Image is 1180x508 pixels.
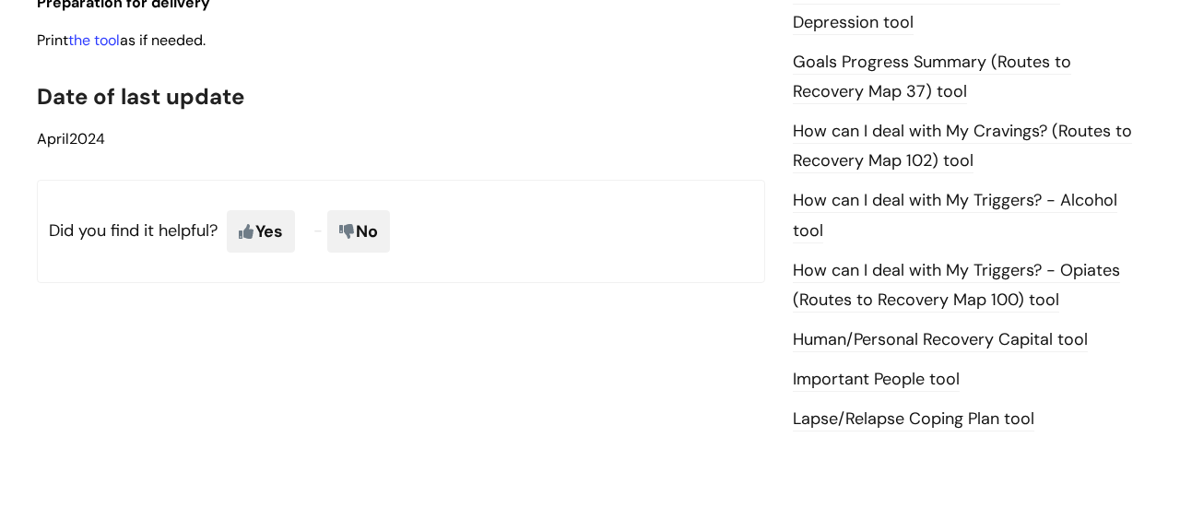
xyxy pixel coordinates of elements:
span: No [327,210,390,253]
a: Goals Progress Summary (Routes to Recovery Map 37) tool [793,51,1071,104]
a: How can I deal with My Triggers? - Alcohol tool [793,189,1117,242]
a: Important People tool [793,368,960,392]
a: How can I deal with My Cravings? (Routes to Recovery Map 102) tool [793,120,1132,173]
a: the tool [68,30,120,50]
span: April [37,129,69,148]
a: Human/Personal Recovery Capital tool [793,328,1088,352]
span: Date of last update [37,82,244,111]
span: Yes [227,210,295,253]
a: How can I deal with My Triggers? - Opiates (Routes to Recovery Map 100) tool [793,259,1120,313]
a: Lapse/Relapse Coping Plan tool [793,408,1034,431]
span: Print as if needed. [37,30,206,50]
p: Did you find it helpful? [37,180,765,283]
span: 2024 [37,129,105,148]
